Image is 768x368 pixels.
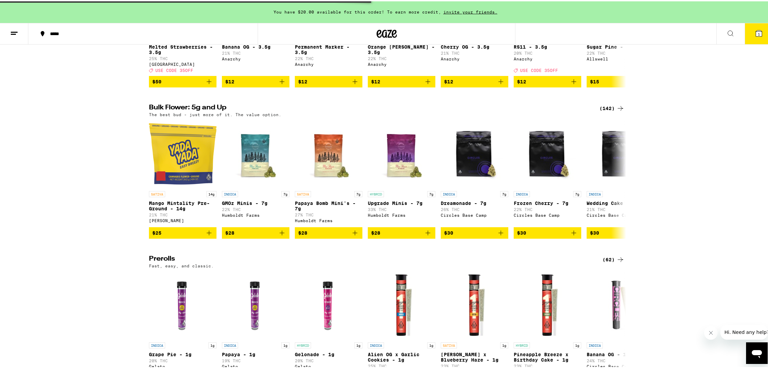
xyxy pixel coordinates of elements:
[152,229,161,234] span: $25
[514,270,581,338] img: Fleetwood - Pineapple Breeze x Birthday Cake - 1g
[222,363,289,367] div: Gelato
[149,119,216,186] img: Yada Yada - Mango Mintality Pre-Ground - 14g
[149,55,216,59] p: 25% THC
[295,119,362,186] img: Humboldt Farms - Papaya Bomb Mini's - 7g
[520,67,558,71] span: USE CODE 35OFF
[514,363,581,367] p: 23% THC
[208,341,216,347] p: 1g
[587,206,654,210] p: 21% THC
[149,357,216,362] p: 20% THC
[368,75,435,86] button: Add to bag
[222,357,289,362] p: 19% THC
[295,43,362,54] p: Permanent Marker - 3.5g
[573,190,581,196] p: 7g
[149,103,591,111] h2: Bulk Flower: 5g and Up
[368,350,435,361] p: Alien OG x Garlic Cookies - 1g
[517,229,526,234] span: $30
[441,190,457,196] p: INDICA
[587,50,654,54] p: 22% THC
[441,212,508,216] div: Circles Base Camp
[368,226,435,237] button: Add to bag
[225,78,234,83] span: $12
[155,67,193,71] span: USE CODE 35OFF
[444,78,453,83] span: $12
[295,350,362,356] p: Gelonade - 1g
[514,190,530,196] p: INDICA
[149,119,216,226] a: Open page for Mango Mintality Pre-Ground - 14g from Yada Yada
[371,229,380,234] span: $28
[295,211,362,216] p: 27% THC
[441,8,500,13] span: invite your friends.
[222,55,289,60] div: Anarchy
[514,212,581,216] div: Circles Base Camp
[354,190,362,196] p: 7g
[514,350,581,361] p: Pineapple Breeze x Birthday Cake - 1g
[746,341,768,363] iframe: Button to launch messaging window
[222,206,289,210] p: 22% THC
[514,50,581,54] p: 20% THC
[222,190,238,196] p: INDICA
[222,50,289,54] p: 21% THC
[295,55,362,59] p: 22% THC
[441,50,508,54] p: 21% THC
[149,61,216,65] div: [GEOGRAPHIC_DATA]
[368,206,435,210] p: 33% THC
[603,254,624,262] a: (62)
[368,43,435,54] p: Orange [PERSON_NAME] - 3.5g
[368,212,435,216] div: Humboldt Farms
[587,350,654,356] p: Banana OG - 1g
[222,43,289,48] p: Banana OG - 3.5g
[295,217,362,221] div: Humboldt Farms
[587,212,654,216] div: Circles Base Camp
[222,119,289,226] a: Open page for GMOz Minis - 7g from Humboldt Farms
[149,363,216,367] div: Gelato
[514,43,581,48] p: RS11 - 3.5g
[500,341,508,347] p: 1g
[222,75,289,86] button: Add to bag
[225,229,234,234] span: $28
[368,119,435,226] a: Open page for Upgrade Minis - 7g from Humboldt Farms
[298,229,307,234] span: $28
[295,270,362,338] img: Gelato - Gelonade - 1g
[427,341,435,347] p: 1g
[368,61,435,65] div: Anarchy
[295,199,362,210] p: Papaya Bomb Mini's - 7g
[222,226,289,237] button: Add to bag
[149,75,216,86] button: Add to bag
[587,341,603,347] p: INDICA
[222,119,289,186] img: Humboldt Farms - GMOz Minis - 7g
[514,55,581,60] div: Anarchy
[514,75,581,86] button: Add to bag
[149,226,216,237] button: Add to bag
[599,103,624,111] a: (142)
[441,119,508,226] a: Open page for Dreamonade - 7g from Circles Base Camp
[441,55,508,60] div: Anarchy
[295,61,362,65] div: Anarchy
[368,363,435,367] p: 25% THC
[354,341,362,347] p: 1g
[274,8,441,13] span: You have $20.00 available for this order! To earn more credit,
[514,226,581,237] button: Add to bag
[587,119,654,226] a: Open page for Wedding Cake - 7g from Circles Base Camp
[149,199,216,210] p: Mango Mintality Pre-Ground - 14g
[298,78,307,83] span: $12
[149,341,165,347] p: INDICA
[587,190,603,196] p: INDICA
[149,111,281,115] p: The best bud - just more of it. The value option.
[441,206,508,210] p: 26% THC
[281,190,289,196] p: 7g
[222,341,238,347] p: INDICA
[368,341,384,347] p: INDICA
[281,341,289,347] p: 1g
[371,78,380,83] span: $12
[149,254,591,262] h2: Prerolls
[500,190,508,196] p: 7g
[573,341,581,347] p: 1g
[295,119,362,226] a: Open page for Papaya Bomb Mini's - 7g from Humboldt Farms
[295,341,311,347] p: HYBRID
[149,270,216,338] img: Gelato - Grape Pie - 1g
[587,119,654,186] img: Circles Base Camp - Wedding Cake - 7g
[514,119,581,186] img: Circles Base Camp - Frozen Cherry - 7g
[368,190,384,196] p: HYBRID
[514,206,581,210] p: 22% THC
